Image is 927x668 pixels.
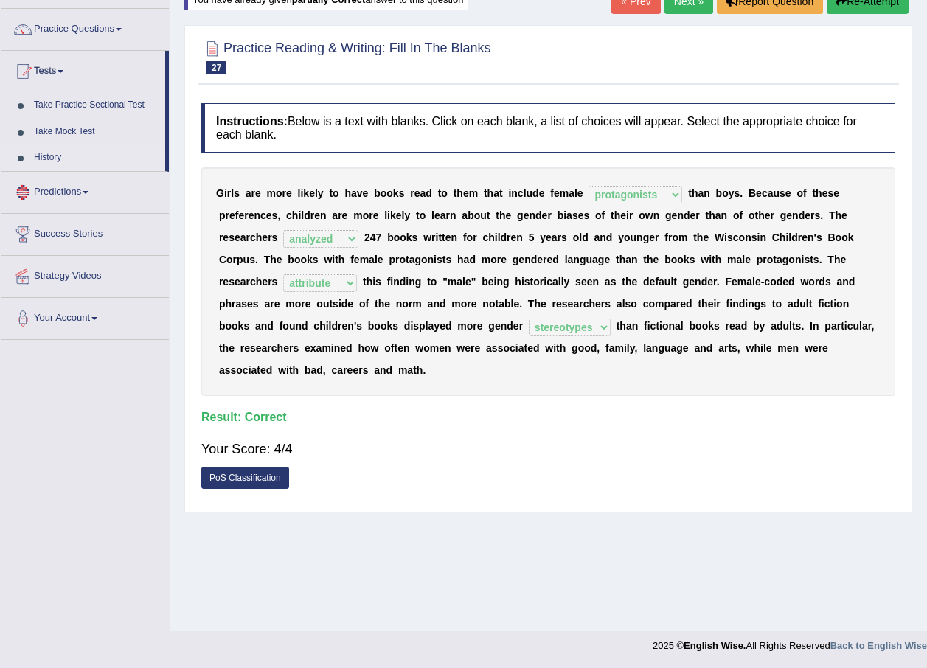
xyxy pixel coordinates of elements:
b: r [446,209,450,221]
b: s [272,209,278,221]
b: r [695,209,699,221]
b: t [611,209,614,221]
b: i [224,187,227,199]
b: r [225,209,229,221]
b: e [511,232,517,243]
b: h [836,209,842,221]
b: e [434,209,440,221]
b: n [529,209,535,221]
b: s [561,232,567,243]
b: e [841,209,847,221]
b: d [582,232,589,243]
b: t [454,187,457,199]
a: Predictions [1,172,169,209]
b: d [606,232,613,243]
b: e [396,209,402,221]
b: r [244,209,248,221]
b: e [649,232,655,243]
h4: Below is a text with blanks. Click on each blank, a list of choices will appear. Select the appro... [201,103,895,153]
b: 4 [370,232,376,243]
b: r [431,232,435,243]
b: 2 [364,232,370,243]
b: e [445,232,451,243]
b: b [288,254,294,265]
a: Back to English Wise [830,640,927,651]
b: r [473,232,476,243]
b: r [547,209,551,221]
b: e [833,187,839,199]
b: i [387,209,390,221]
b: s [827,187,833,199]
b: e [822,187,828,199]
b: e [554,187,560,199]
b: B [749,187,756,199]
b: e [690,209,696,221]
b: e [756,187,762,199]
b: s [272,232,278,243]
b: B [827,232,835,243]
b: e [373,209,379,221]
b: o [300,254,307,265]
b: t [438,187,442,199]
b: r [771,209,774,221]
b: e [703,232,709,243]
b: o [394,232,400,243]
b: y [540,232,546,243]
b: d [532,187,539,199]
b: o [226,254,233,265]
b: T [264,254,271,265]
b: k [393,187,399,199]
b: c [250,232,256,243]
b: e [223,232,229,243]
b: o [467,232,473,243]
b: r [369,209,372,221]
b: r [219,232,223,243]
b: g [517,209,524,221]
b: u [480,209,487,221]
b: c [286,209,292,221]
b: g [665,209,672,221]
b: r [268,232,271,243]
b: l [384,209,387,221]
b: c [482,232,488,243]
b: a [552,232,558,243]
b: o [420,209,426,221]
b: a [569,187,574,199]
b: h [344,187,351,199]
b: t [496,209,499,221]
b: r [246,232,250,243]
b: a [715,209,721,221]
b: s [313,254,319,265]
b: n [511,187,518,199]
b: d [535,209,542,221]
b: e [542,209,548,221]
b: h [488,232,495,243]
b: e [262,232,268,243]
b: p [237,254,243,265]
b: k [406,232,412,243]
b: r [410,187,414,199]
b: s [229,232,235,243]
b: h [456,187,463,199]
b: o [796,187,803,199]
b: l [315,187,318,199]
b: o [836,232,842,243]
b: o [749,209,755,221]
b: , [277,209,280,221]
b: m [353,209,362,221]
b: t [442,232,445,243]
b: i [724,232,727,243]
b: h [270,254,277,265]
b: u [243,254,250,265]
b: c [518,187,524,199]
b: n [600,232,606,243]
b: h [692,187,698,199]
b: b [558,209,564,221]
b: . [255,254,258,265]
b: l [231,187,234,199]
b: o [639,209,645,221]
b: s [234,187,240,199]
b: t [487,209,490,221]
b: e [785,187,791,199]
b: e [546,232,552,243]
